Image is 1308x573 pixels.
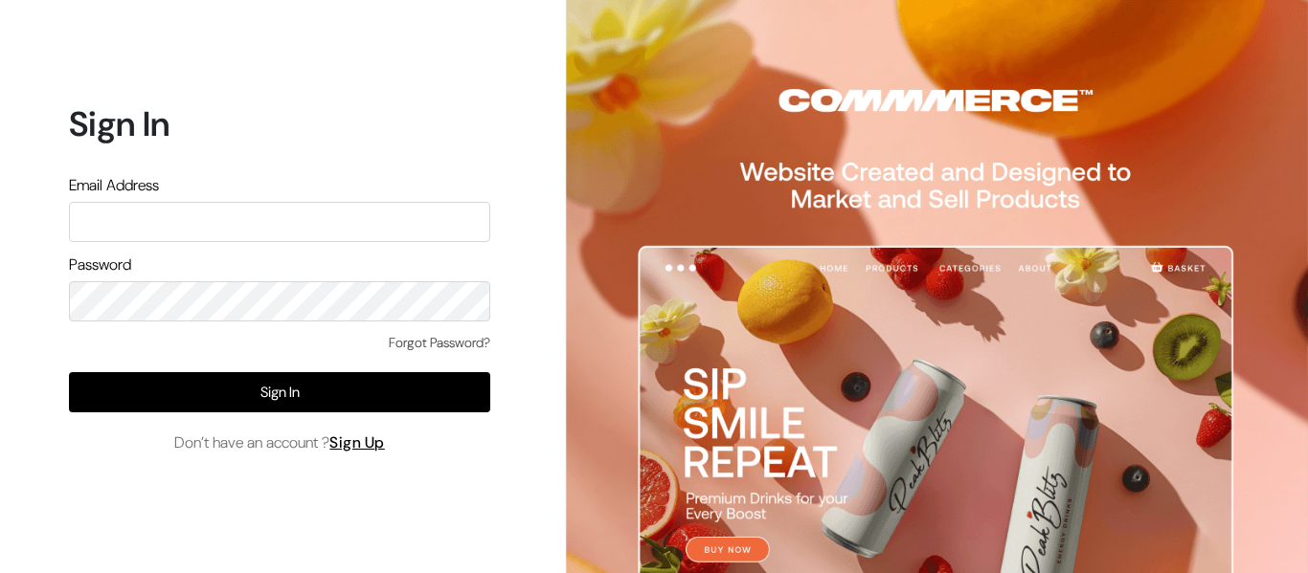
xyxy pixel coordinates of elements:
[389,333,490,353] a: Forgot Password?
[329,432,385,452] a: Sign Up
[69,372,490,412] button: Sign In
[69,174,159,197] label: Email Address
[69,103,490,144] h1: Sign In
[69,253,131,276] label: Password
[174,431,385,454] span: Don’t have an account ?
